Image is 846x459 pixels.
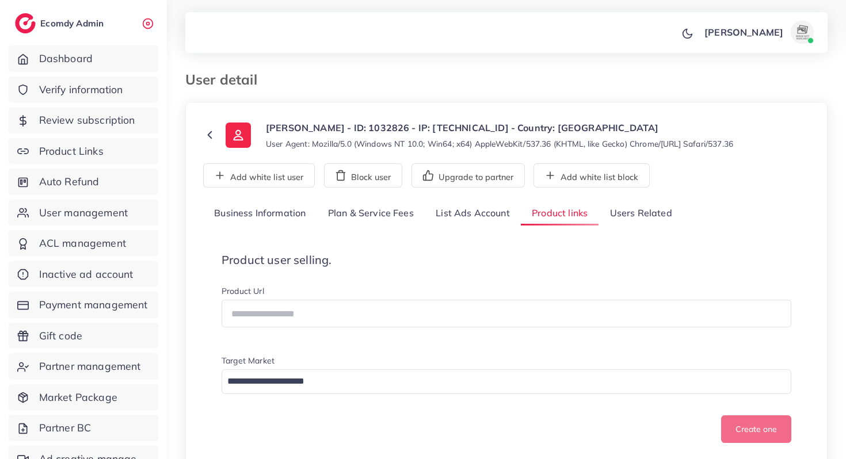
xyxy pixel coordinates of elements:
h2: Ecomdy Admin [40,18,106,29]
a: Users Related [599,201,683,226]
a: Inactive ad account [9,261,158,288]
a: Payment management [9,292,158,318]
a: Review subscription [9,107,158,133]
a: Product links [521,201,599,226]
a: ACL management [9,230,158,257]
a: Auto Refund [9,169,158,195]
a: Plan & Service Fees [317,201,425,226]
span: Inactive ad account [39,267,134,282]
a: List Ads Account [425,201,521,226]
button: Upgrade to partner [411,163,525,188]
p: [PERSON_NAME] [704,25,783,39]
img: avatar [791,21,814,44]
span: Verify information [39,82,123,97]
a: Business Information [203,201,317,226]
small: User Agent: Mozilla/5.0 (Windows NT 10.0; Win64; x64) AppleWebKit/537.36 (KHTML, like Gecko) Chro... [266,138,733,150]
h3: User detail [185,71,266,88]
label: Target Market [222,355,275,366]
span: Partner BC [39,420,92,435]
span: Partner management [39,359,141,374]
a: Market Package [9,384,158,411]
span: Review subscription [39,113,135,128]
span: Product Links [39,144,104,159]
a: User management [9,200,158,226]
span: Gift code [39,328,82,343]
button: Add white list user [203,163,315,188]
button: Add white list block [533,163,650,188]
input: Search for option [223,373,776,391]
img: logo [15,13,36,33]
div: Search for option [222,369,791,394]
a: Partner management [9,353,158,380]
span: Market Package [39,390,117,405]
a: Verify information [9,76,158,103]
button: Create one [721,415,791,443]
span: Dashboard [39,51,93,66]
label: Product Url [222,285,264,297]
h4: Product user selling. [222,253,791,267]
a: logoEcomdy Admin [15,13,106,33]
span: Payment management [39,297,148,312]
span: ACL management [39,236,126,251]
span: Auto Refund [39,174,100,189]
a: Product Links [9,138,158,165]
span: User management [39,205,128,220]
button: Block user [324,163,402,188]
a: [PERSON_NAME]avatar [698,21,818,44]
a: Partner BC [9,415,158,441]
p: [PERSON_NAME] - ID: 1032826 - IP: [TECHNICAL_ID] - Country: [GEOGRAPHIC_DATA] [266,121,733,135]
img: ic-user-info.36bf1079.svg [226,123,251,148]
a: Gift code [9,323,158,349]
a: Dashboard [9,45,158,72]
